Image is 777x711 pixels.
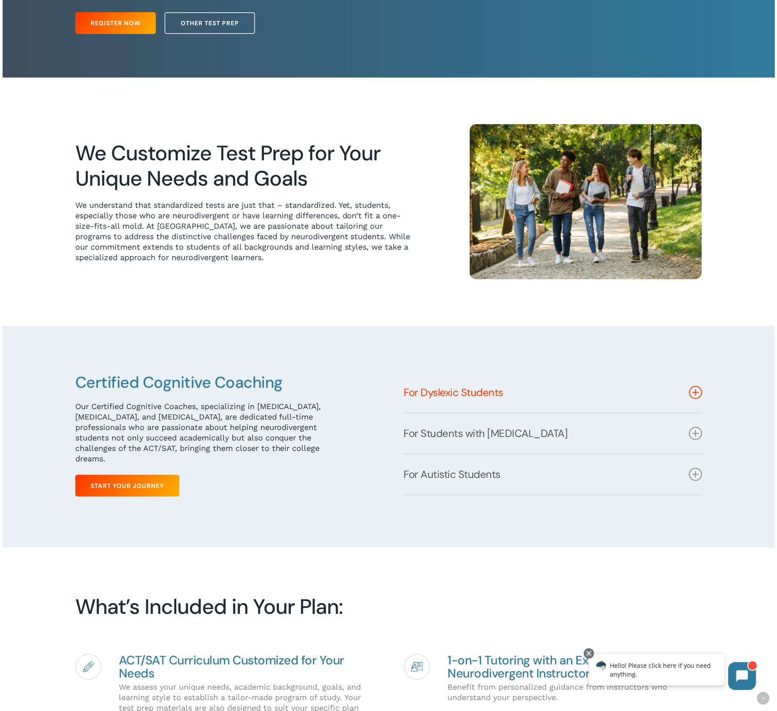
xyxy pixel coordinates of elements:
a: Start Your Journey [75,475,179,497]
a: Register Now [75,12,156,34]
img: Happy Students 1 1 [470,124,702,279]
a: Other Test Prep [165,12,255,34]
span: Register Now [91,19,141,27]
span: Other Test Prep [181,19,239,27]
a: For Students with [MEDICAL_DATA] [404,413,702,454]
span: Start Your Journey [91,481,164,490]
div: Benefit from personalized guidance from instructors who understand your perspective. [447,654,700,703]
a: For Autistic Students [404,454,702,494]
a: For Dyslexic Students [404,372,702,413]
h2: What’s Included in Your Plan: [75,594,691,620]
span: Certified Cognitive Coaching [75,372,283,393]
h4: ACT/SAT Curriculum Customized for Your Needs [119,654,371,680]
h4: 1-on-1 Tutoring with an Experienced Neurodivergent Instructor [447,654,700,680]
p: Our Certified Cognitive Coaches, specializing in [MEDICAL_DATA], [MEDICAL_DATA], and [MEDICAL_DAT... [75,401,352,464]
p: We understand that standardized tests are just that – standardized. Yet, students, especially tho... [75,200,417,263]
iframe: Chatbot [580,647,765,699]
h2: We Customize Test Prep for Your Unique Needs and Goals [75,141,417,191]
